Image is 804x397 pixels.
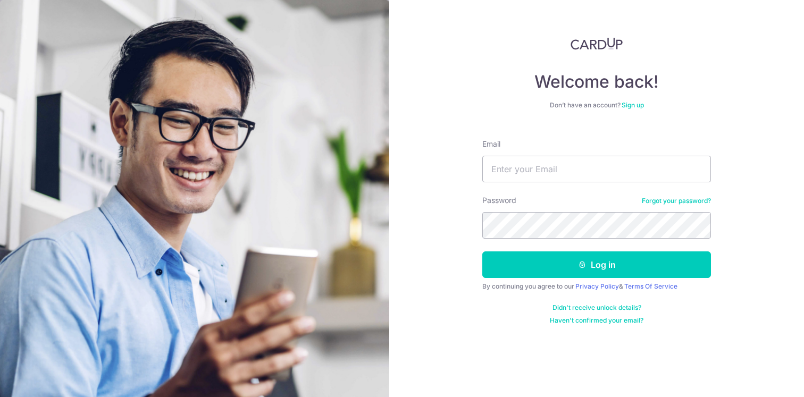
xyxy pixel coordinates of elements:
[482,251,711,278] button: Log in
[642,197,711,205] a: Forgot your password?
[624,282,677,290] a: Terms Of Service
[552,303,641,312] a: Didn't receive unlock details?
[575,282,619,290] a: Privacy Policy
[550,316,643,325] a: Haven't confirmed your email?
[622,101,644,109] a: Sign up
[482,195,516,206] label: Password
[482,156,711,182] input: Enter your Email
[571,37,623,50] img: CardUp Logo
[482,282,711,291] div: By continuing you agree to our &
[482,101,711,109] div: Don’t have an account?
[482,139,500,149] label: Email
[482,71,711,92] h4: Welcome back!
